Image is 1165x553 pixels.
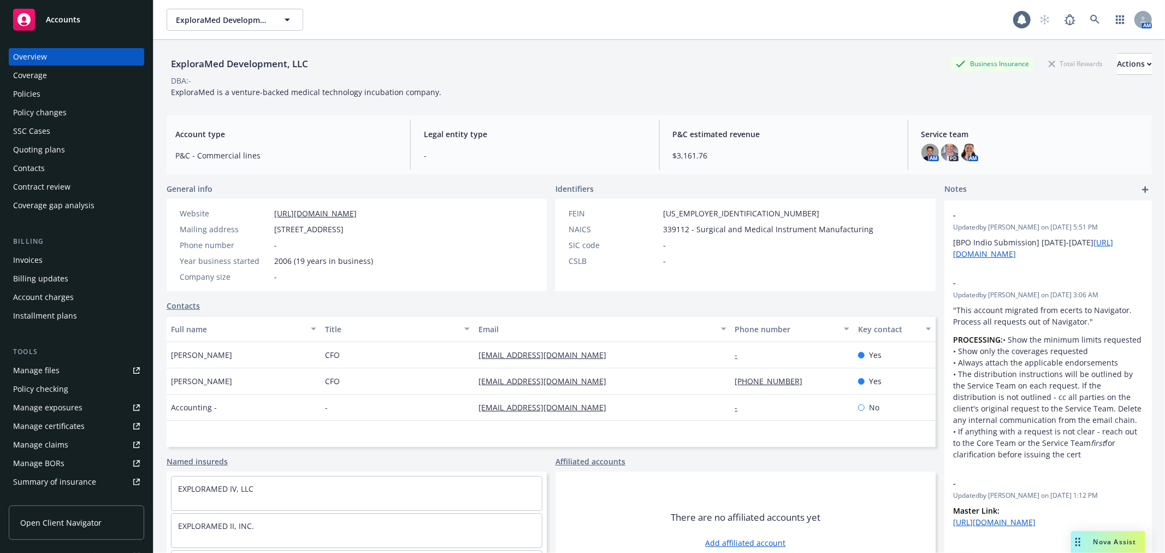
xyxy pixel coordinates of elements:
[9,236,144,247] div: Billing
[569,223,659,235] div: NAICS
[569,239,659,251] div: SIC code
[950,57,1034,70] div: Business Insurance
[13,178,70,196] div: Contract review
[735,376,812,386] a: [PHONE_NUMBER]
[274,223,344,235] span: [STREET_ADDRESS]
[869,402,879,413] span: No
[9,85,144,103] a: Policies
[180,271,270,283] div: Company size
[1093,537,1137,546] span: Nova Assist
[1043,57,1108,70] div: Total Rewards
[1091,438,1105,448] em: first
[921,128,1143,140] span: Service team
[13,270,68,287] div: Billing updates
[944,201,1152,268] div: -Updatedby [PERSON_NAME] on [DATE] 5:51 PM[BPO Indio Submission] [DATE]-[DATE][URL][DOMAIN_NAME]
[953,290,1143,300] span: Updated by [PERSON_NAME] on [DATE] 3:06 AM
[13,104,67,121] div: Policy changes
[274,239,277,251] span: -
[869,349,882,361] span: Yes
[663,208,819,219] span: [US_EMPLOYER_IDENTIFICATION_NUMBER]
[944,469,1152,537] div: -Updatedby [PERSON_NAME] on [DATE] 1:12 PMMaster Link: [URL][DOMAIN_NAME]
[9,178,144,196] a: Contract review
[9,380,144,398] a: Policy checking
[274,271,277,283] span: -
[180,208,270,219] div: Website
[175,150,397,161] span: P&C - Commercial lines
[13,289,74,306] div: Account charges
[478,350,615,360] a: [EMAIL_ADDRESS][DOMAIN_NAME]
[46,15,80,24] span: Accounts
[13,307,77,325] div: Installment plans
[13,122,50,140] div: SSC Cases
[953,304,1143,327] p: "This account migrated from ecerts to Navigator. Process all requests out of Navigator."
[9,160,144,177] a: Contacts
[176,14,270,26] span: ExploraMed Development, LLC
[13,85,40,103] div: Policies
[953,277,1115,289] span: -
[1034,9,1056,31] a: Start snowing
[13,197,94,214] div: Coverage gap analysis
[13,141,65,158] div: Quoting plans
[1139,183,1152,196] a: add
[20,517,102,528] span: Open Client Navigator
[325,349,340,361] span: CFO
[167,316,321,342] button: Full name
[175,128,397,140] span: Account type
[9,346,144,357] div: Tools
[953,209,1115,221] span: -
[9,251,144,269] a: Invoices
[171,75,191,86] div: DBA: -
[167,456,228,467] a: Named insureds
[171,323,304,335] div: Full name
[274,255,373,267] span: 2006 (19 years in business)
[673,128,895,140] span: P&C estimated revenue
[953,334,1143,460] p: • Show the minimum limits requested • Show only the coverages requested • Always attach the appli...
[944,183,967,196] span: Notes
[178,521,254,531] a: EXPLORAMED II, INC.
[474,316,730,342] button: Email
[180,223,270,235] div: Mailing address
[325,375,340,387] span: CFO
[941,144,959,161] img: photo
[1071,531,1085,553] div: Drag to move
[478,323,714,335] div: Email
[1084,9,1106,31] a: Search
[171,349,232,361] span: [PERSON_NAME]
[953,478,1115,489] span: -
[424,128,646,140] span: Legal entity type
[9,399,144,416] a: Manage exposures
[167,9,303,31] button: ExploraMed Development, LLC
[167,183,212,195] span: General info
[671,511,820,524] span: There are no affiliated accounts yet
[321,316,475,342] button: Title
[953,237,1143,260] p: [BPO Indio Submission] [DATE]-[DATE]
[944,268,1152,469] div: -Updatedby [PERSON_NAME] on [DATE] 3:06 AM"This account migrated from ecerts to Navigator. Proces...
[569,208,659,219] div: FEIN
[13,436,68,454] div: Manage claims
[9,455,144,472] a: Manage BORs
[13,362,60,379] div: Manage files
[9,307,144,325] a: Installment plans
[953,334,1003,345] strong: PROCESSING:
[706,537,786,549] a: Add affiliated account
[869,375,882,387] span: Yes
[1071,531,1145,553] button: Nova Assist
[13,492,83,509] div: Policy AI ingestions
[13,380,68,398] div: Policy checking
[673,150,895,161] span: $3,161.76
[9,122,144,140] a: SSC Cases
[478,402,615,413] a: [EMAIL_ADDRESS][DOMAIN_NAME]
[663,255,666,267] span: -
[13,399,82,416] div: Manage exposures
[13,160,45,177] div: Contacts
[171,402,217,413] span: Accounting -
[1059,9,1081,31] a: Report a Bug
[171,375,232,387] span: [PERSON_NAME]
[731,316,854,342] button: Phone number
[9,67,144,84] a: Coverage
[9,492,144,509] a: Policy AI ingestions
[854,316,936,342] button: Key contact
[9,289,144,306] a: Account charges
[735,350,747,360] a: -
